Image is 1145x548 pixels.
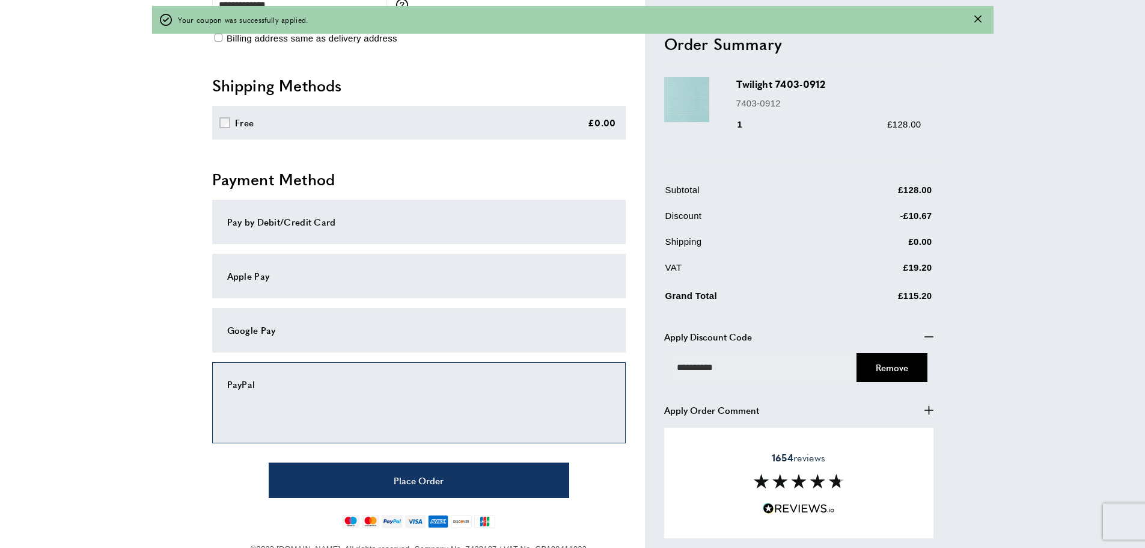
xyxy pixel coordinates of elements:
td: £128.00 [827,182,932,206]
span: Cancel Coupon [876,360,908,373]
h2: Shipping Methods [212,75,626,96]
button: Close message [974,14,982,25]
img: discover [451,515,472,528]
span: reviews [772,452,825,464]
td: £115.20 [827,286,932,312]
iframe: PayPal-paypal [227,392,611,425]
img: paypal [382,515,403,528]
strong: 1654 [772,451,793,464]
div: £0.00 [588,115,616,130]
h2: Order Summary [664,32,933,54]
td: Subtotal [665,182,826,206]
div: 1 [736,117,760,131]
div: Free [235,115,254,130]
span: Billing address same as delivery address [227,33,397,43]
div: Apple Pay [227,269,611,283]
button: Cancel Coupon [856,353,927,381]
div: Pay by Debit/Credit Card [227,215,611,229]
span: Your coupon was successfully applied. [178,14,308,25]
img: Twilight 7403-0912 [664,77,709,122]
div: Google Pay [227,323,611,337]
p: 7403-0912 [736,96,921,110]
img: maestro [342,515,359,528]
img: visa [405,515,425,528]
img: jcb [474,515,495,528]
td: Grand Total [665,286,826,312]
span: £128.00 [887,119,921,129]
button: Place Order [269,463,569,498]
img: Reviews section [754,474,844,488]
td: -£10.67 [827,208,932,232]
h2: Payment Method [212,168,626,190]
td: Shipping [665,234,826,257]
div: PayPal [227,377,611,392]
input: Billing address same as delivery address [215,34,222,42]
img: american-express [428,515,449,528]
td: £19.20 [827,260,932,283]
td: £0.00 [827,234,932,257]
td: Discount [665,208,826,232]
img: mastercard [362,515,379,528]
span: Apply Order Comment [664,402,759,417]
img: Reviews.io 5 stars [763,503,835,514]
span: Apply Discount Code [664,329,752,343]
td: VAT [665,260,826,283]
h3: Twilight 7403-0912 [736,77,921,91]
